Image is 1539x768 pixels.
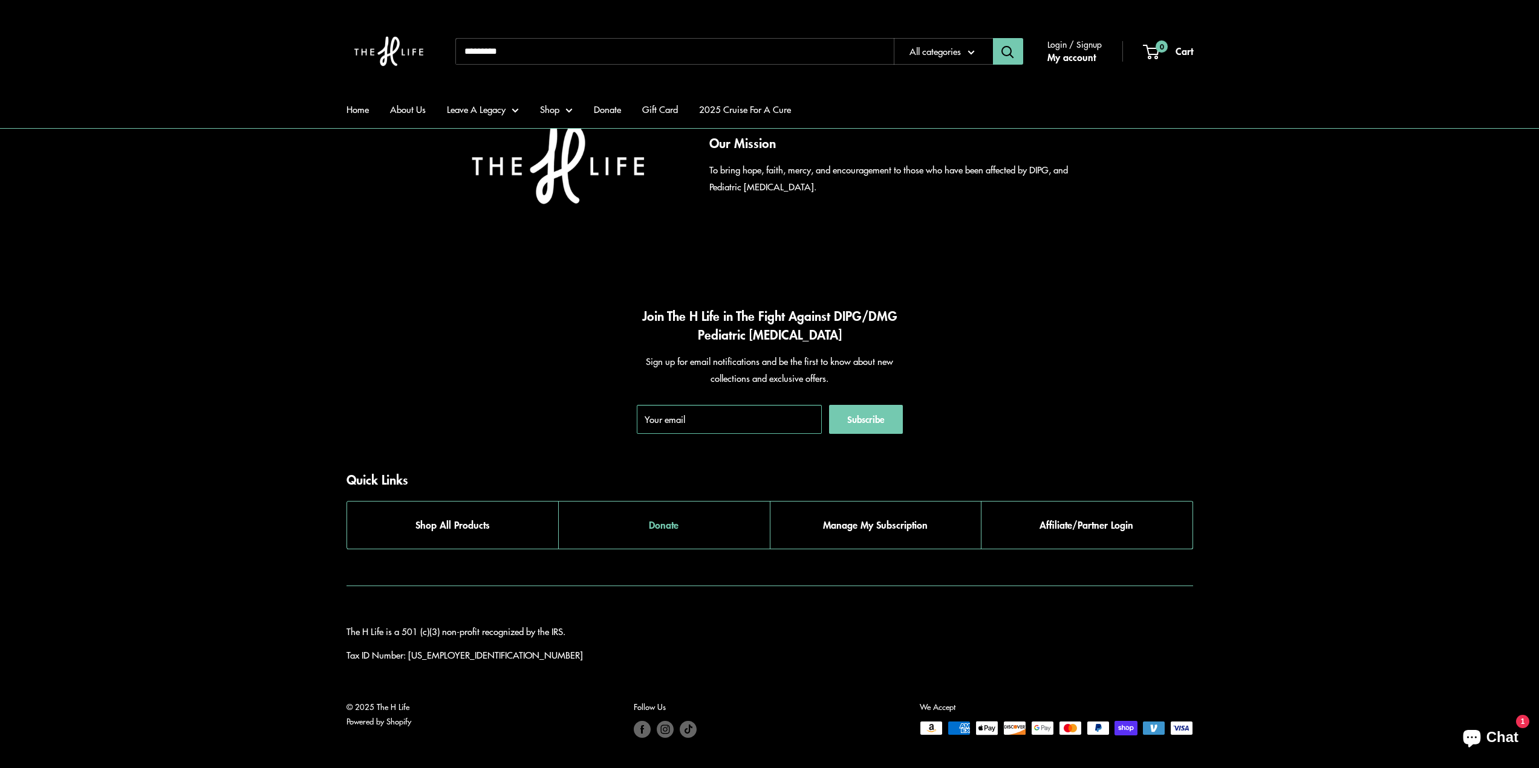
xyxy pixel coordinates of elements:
[1144,42,1193,60] a: 0 Cart
[680,721,697,738] a: Follow us on TikTok
[699,101,791,118] a: 2025 Cruise For A Cure
[558,502,770,549] a: Donate
[709,134,1087,153] h2: Our Mission
[770,502,981,549] a: Manage My Subscription
[1452,719,1529,758] inbox-online-store-chat: Shopify online store chat
[1176,44,1193,58] span: Cart
[594,101,621,118] a: Donate
[347,700,411,729] p: © 2025 The H Life
[634,700,697,714] p: Follow Us
[447,101,519,118] a: Leave A Legacy
[1047,36,1102,52] span: Login / Signup
[347,12,431,91] img: The H Life
[709,161,1087,195] p: To bring hope, faith, mercy, and encouragement to those who have been affected by DIPG, and Pedia...
[637,353,903,387] p: Sign up for email notifications and be the first to know about new collections and exclusive offers.
[347,502,559,549] a: Shop All Products
[642,101,678,118] a: Gift Card
[1155,40,1167,53] span: 0
[657,721,674,738] a: Follow us on Instagram
[347,623,1193,640] p: The H Life is a 501 (c)(3) non-profit recognized by the IRS.
[637,306,903,344] h2: Join The H Life in The Fight Against DIPG/DMG Pediatric [MEDICAL_DATA]
[829,405,903,434] button: Subscribe
[455,38,894,65] input: Search...
[347,470,408,489] h2: Quick Links
[981,502,1192,549] a: Affiliate/Partner Login
[993,38,1023,65] button: Search
[540,101,573,118] a: Shop
[347,647,1193,663] p: Tax ID Number: [US_EMPLOYER_IDENTIFICATION_NUMBER]
[920,700,1193,714] p: We Accept
[347,101,369,118] a: Home
[390,101,426,118] a: About Us
[347,715,411,727] a: Powered by Shopify
[634,721,651,738] a: Follow us on Facebook
[1047,48,1096,66] a: My account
